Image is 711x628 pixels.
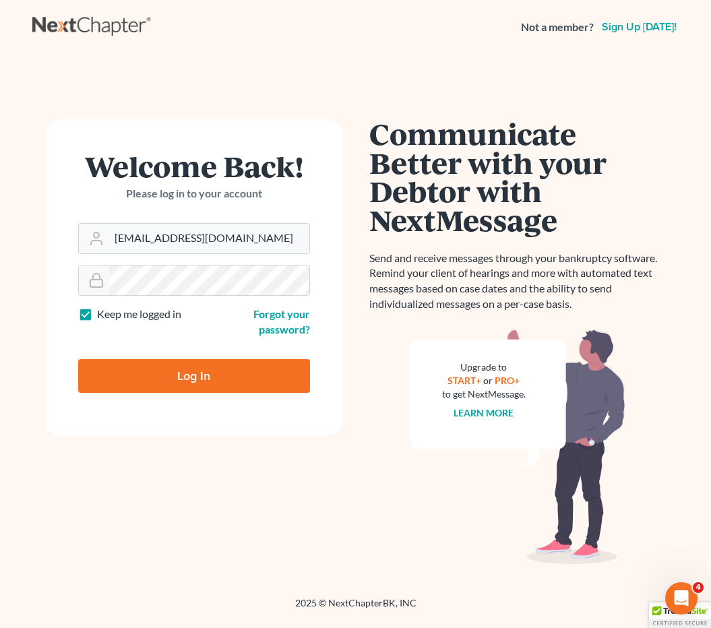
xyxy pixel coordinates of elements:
a: Learn more [454,407,514,418]
p: Send and receive messages through your bankruptcy software. Remind your client of hearings and mo... [369,251,666,312]
iframe: Intercom live chat [665,582,698,615]
div: 2025 © NextChapterBK, INC [32,596,679,621]
img: nextmessage_bg-59042aed3d76b12b5cd301f8e5b87938c9018125f34e5fa2b7a6b67550977c72.svg [410,328,625,564]
h1: Welcome Back! [78,152,310,181]
strong: Not a member? [521,20,594,35]
h1: Communicate Better with your Debtor with NextMessage [369,119,666,234]
p: Please log in to your account [78,186,310,201]
div: to get NextMessage. [442,387,526,401]
input: Email Address [109,224,309,253]
a: Forgot your password? [253,307,310,336]
label: Keep me logged in [97,307,181,322]
span: or [483,375,493,386]
a: PRO+ [495,375,520,386]
input: Log In [78,359,310,393]
a: Sign up [DATE]! [599,22,679,32]
div: TrustedSite Certified [649,602,711,628]
div: Upgrade to [442,360,526,374]
a: START+ [447,375,481,386]
span: 4 [693,582,704,593]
